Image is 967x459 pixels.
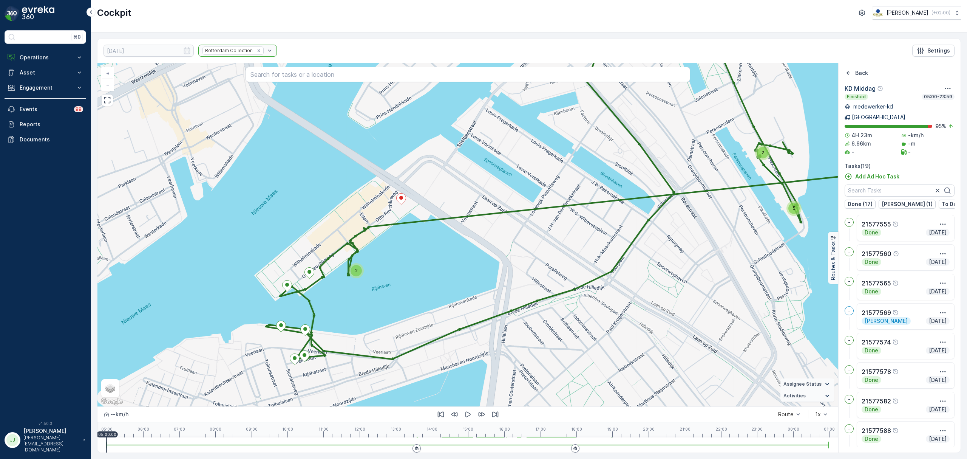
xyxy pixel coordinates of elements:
[928,258,947,266] p: [DATE]
[354,427,365,431] p: 12:00
[715,427,727,431] p: 22:00
[928,376,947,384] p: [DATE]
[845,84,876,93] p: KD Middag
[751,427,763,431] p: 23:00
[912,45,955,57] button: Settings
[935,123,946,130] p: 95 %
[788,427,799,431] p: 00:00
[391,427,401,431] p: 13:00
[848,219,850,225] p: -
[845,200,876,209] button: Done (17)
[793,205,796,211] span: 5
[783,381,822,387] span: Assignee Status
[908,140,916,147] p: -m
[864,435,879,443] p: Done
[174,427,185,431] p: 07:00
[110,411,128,418] p: -- km/h
[5,427,86,453] button: JJ[PERSON_NAME][PERSON_NAME][EMAIL_ADDRESS][DOMAIN_NAME]
[845,173,899,180] a: Add Ad Hoc Task
[786,201,802,216] div: 5
[893,251,899,257] div: Help Tooltip Icon
[643,427,655,431] p: 20:00
[210,427,221,431] p: 08:00
[824,427,835,431] p: 01:00
[6,434,19,446] div: JJ
[927,47,950,54] p: Settings
[862,367,891,376] p: 21577578
[862,279,891,288] p: 21577565
[908,148,911,156] p: -
[349,263,364,278] div: 2
[893,398,899,404] div: Help Tooltip Icon
[5,65,86,80] button: Asset
[755,145,770,160] div: 2
[848,200,873,208] p: Done (17)
[5,80,86,95] button: Engagement
[762,150,764,155] span: 2
[862,220,891,229] p: 21577555
[928,317,947,325] p: [DATE]
[893,221,899,227] div: Help Tooltip Icon
[5,50,86,65] button: Operations
[928,229,947,236] p: [DATE]
[893,369,899,375] div: Help Tooltip Icon
[23,427,79,435] p: [PERSON_NAME]
[607,427,618,431] p: 19:00
[20,54,71,61] p: Operations
[882,200,933,208] p: [PERSON_NAME] (1)
[20,121,83,128] p: Reports
[848,278,850,284] p: -
[20,136,83,143] p: Documents
[20,69,71,76] p: Asset
[852,103,893,110] p: medewerker-kd
[893,310,899,316] div: Help Tooltip Icon
[830,242,837,281] p: Routes & Tasks
[102,79,113,90] a: Zoom Out
[862,397,891,406] p: 21577582
[101,427,113,431] p: 05:00
[845,162,955,170] p: Tasks ( 19 )
[20,84,71,91] p: Engagement
[862,308,891,317] p: 21577569
[942,200,964,208] p: To Do (1)
[97,7,131,19] p: Cockpit
[5,6,20,21] img: logo
[282,427,293,431] p: 10:00
[877,85,883,91] div: Help Tooltip Icon
[783,393,806,399] span: Activities
[851,140,871,147] p: 6.66km
[246,427,258,431] p: 09:00
[780,390,834,402] summary: Activities
[862,249,891,258] p: 21577560
[873,6,961,20] button: [PERSON_NAME](+02:00)
[848,426,850,432] p: -
[103,45,194,57] input: dd/mm/yyyy
[864,288,879,295] p: Done
[862,338,891,347] p: 21577574
[879,200,936,209] button: [PERSON_NAME] (1)
[928,288,947,295] p: [DATE]
[815,411,821,417] div: 1x
[99,397,124,406] img: Google
[102,380,119,397] a: Layers
[680,427,690,431] p: 21:00
[463,427,473,431] p: 15:00
[845,69,868,77] a: Back
[928,347,947,354] p: [DATE]
[864,229,879,236] p: Done
[535,427,546,431] p: 17:00
[862,426,891,435] p: 21577588
[851,132,872,139] p: 4H 23m
[98,432,116,437] p: 05:00:00
[106,81,110,88] span: −
[864,376,879,384] p: Done
[873,9,884,17] img: basis-logo_rgb2x.png
[246,67,690,82] input: Search for tasks or a location
[73,34,81,40] p: ⌘B
[22,6,54,21] img: logo_dark-DEwI_e13.png
[848,249,850,255] p: -
[928,435,947,443] p: [DATE]
[887,9,928,17] p: [PERSON_NAME]
[864,317,908,325] p: [PERSON_NAME]
[846,94,867,100] p: Finished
